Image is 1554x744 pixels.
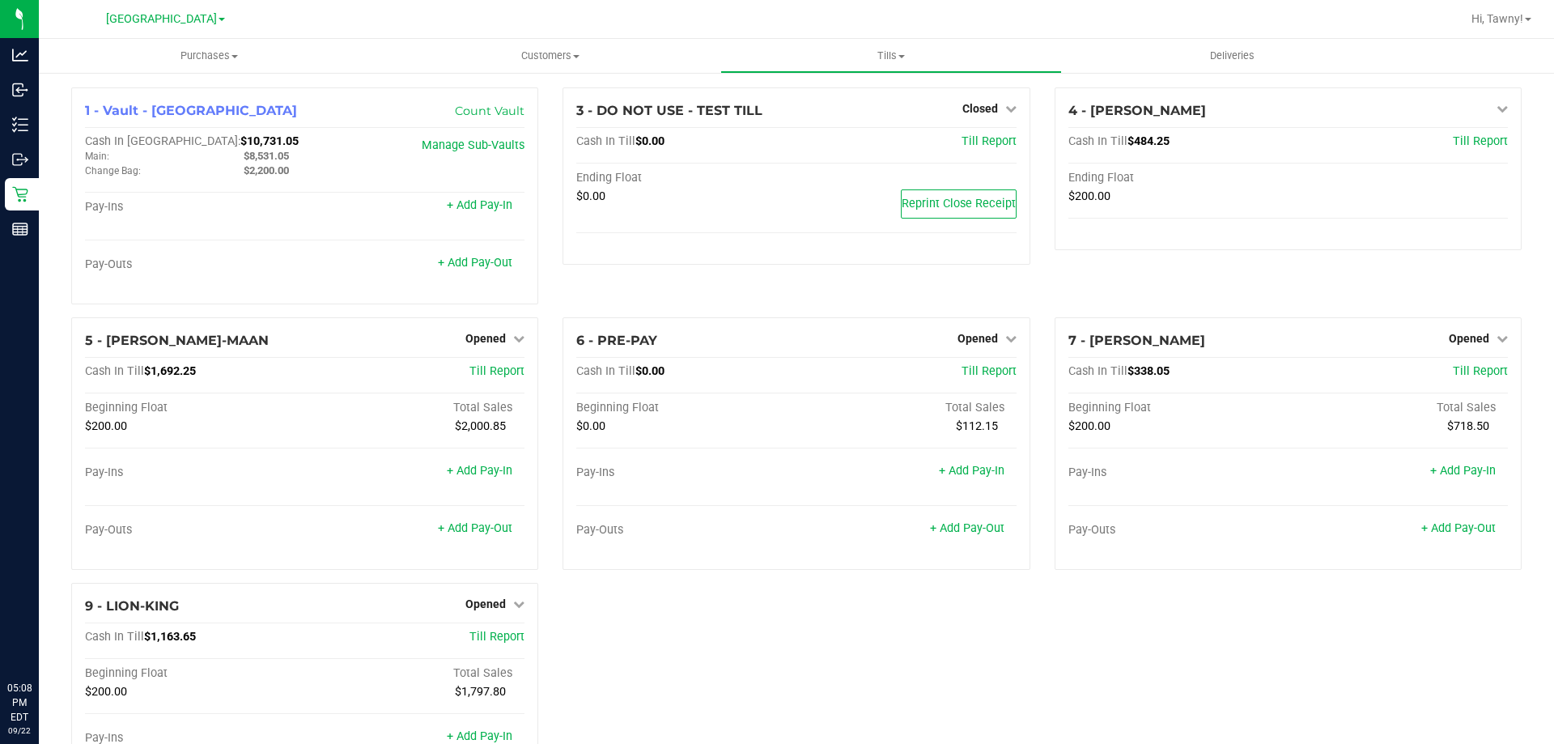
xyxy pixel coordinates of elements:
[469,630,524,644] a: Till Report
[85,466,305,480] div: Pay-Ins
[85,666,305,681] div: Beginning Float
[469,364,524,378] a: Till Report
[576,103,762,118] span: 3 - DO NOT USE - TEST TILL
[956,419,998,433] span: $112.15
[576,134,635,148] span: Cash In Till
[85,165,141,176] span: Change Bag:
[1068,189,1110,203] span: $200.00
[721,49,1060,63] span: Tills
[1068,103,1206,118] span: 4 - [PERSON_NAME]
[39,49,380,63] span: Purchases
[902,197,1016,210] span: Reprint Close Receipt
[1421,521,1496,535] a: + Add Pay-Out
[1188,49,1276,63] span: Deliveries
[1068,523,1289,538] div: Pay-Outs
[465,332,506,345] span: Opened
[85,103,297,118] span: 1 - Vault - [GEOGRAPHIC_DATA]
[901,189,1017,219] button: Reprint Close Receipt
[635,134,664,148] span: $0.00
[244,150,289,162] span: $8,531.05
[85,685,127,699] span: $200.00
[1068,364,1127,378] span: Cash In Till
[1068,466,1289,480] div: Pay-Ins
[576,364,635,378] span: Cash In Till
[106,12,217,26] span: [GEOGRAPHIC_DATA]
[144,630,196,644] span: $1,163.65
[576,523,796,538] div: Pay-Outs
[962,364,1017,378] a: Till Report
[576,401,796,415] div: Beginning Float
[465,597,506,610] span: Opened
[1471,12,1523,25] span: Hi, Tawny!
[422,138,524,152] a: Manage Sub-Vaults
[720,39,1061,73] a: Tills
[39,39,380,73] a: Purchases
[12,82,28,98] inline-svg: Inbound
[455,419,506,433] span: $2,000.85
[12,47,28,63] inline-svg: Analytics
[576,189,605,203] span: $0.00
[305,666,525,681] div: Total Sales
[12,186,28,202] inline-svg: Retail
[85,151,109,162] span: Main:
[85,333,269,348] span: 5 - [PERSON_NAME]-MAAN
[7,681,32,725] p: 05:08 PM EDT
[576,171,796,185] div: Ending Float
[957,332,998,345] span: Opened
[438,521,512,535] a: + Add Pay-Out
[1068,419,1110,433] span: $200.00
[455,685,506,699] span: $1,797.80
[576,419,605,433] span: $0.00
[576,466,796,480] div: Pay-Ins
[1068,401,1289,415] div: Beginning Float
[455,104,524,118] a: Count Vault
[939,464,1004,478] a: + Add Pay-In
[1453,134,1508,148] a: Till Report
[930,521,1004,535] a: + Add Pay-Out
[1068,134,1127,148] span: Cash In Till
[85,630,144,644] span: Cash In Till
[796,401,1017,415] div: Total Sales
[1449,332,1489,345] span: Opened
[85,419,127,433] span: $200.00
[16,614,65,663] iframe: Resource center
[1447,419,1489,433] span: $718.50
[635,364,664,378] span: $0.00
[962,134,1017,148] a: Till Report
[7,725,32,737] p: 09/22
[305,401,525,415] div: Total Sales
[1453,364,1508,378] a: Till Report
[144,364,196,378] span: $1,692.25
[447,729,512,743] a: + Add Pay-In
[447,198,512,212] a: + Add Pay-In
[85,134,240,148] span: Cash In [GEOGRAPHIC_DATA]:
[438,256,512,270] a: + Add Pay-Out
[1288,401,1508,415] div: Total Sales
[12,221,28,237] inline-svg: Reports
[1068,171,1289,185] div: Ending Float
[85,523,305,538] div: Pay-Outs
[1127,364,1170,378] span: $338.05
[85,401,305,415] div: Beginning Float
[244,164,289,176] span: $2,200.00
[85,257,305,272] div: Pay-Outs
[576,333,657,348] span: 6 - PRE-PAY
[380,49,720,63] span: Customers
[12,117,28,133] inline-svg: Inventory
[380,39,720,73] a: Customers
[1430,464,1496,478] a: + Add Pay-In
[240,134,299,148] span: $10,731.05
[447,464,512,478] a: + Add Pay-In
[1062,39,1403,73] a: Deliveries
[85,598,179,614] span: 9 - LION-KING
[1127,134,1170,148] span: $484.25
[85,200,305,215] div: Pay-Ins
[12,151,28,168] inline-svg: Outbound
[85,364,144,378] span: Cash In Till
